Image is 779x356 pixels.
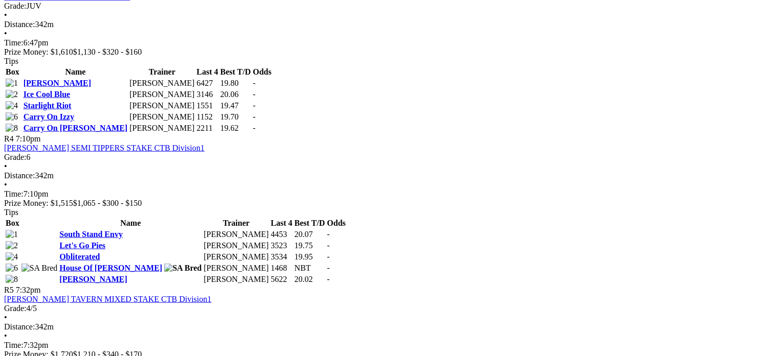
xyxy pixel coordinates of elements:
div: 342m [4,322,775,331]
div: 7:32pm [4,341,775,350]
a: Let's Go Pies [59,241,105,250]
span: R5 [4,286,14,294]
img: 6 [6,264,18,273]
span: - [327,230,329,239]
td: 1551 [196,101,218,111]
th: Best T/D [220,67,252,77]
div: 342m [4,20,775,29]
div: 6:47pm [4,38,775,48]
span: • [4,180,7,189]
span: - [327,264,329,272]
th: Trainer [129,67,195,77]
span: 7:32pm [16,286,41,294]
a: [PERSON_NAME] TAVERN MIXED STAKE CTB Division1 [4,295,211,303]
div: 342m [4,171,775,180]
img: 4 [6,252,18,262]
img: 1 [6,230,18,239]
span: R4 [4,134,14,143]
div: Prize Money: $1,610 [4,48,775,57]
th: Odds [326,218,346,228]
span: - [253,79,255,87]
td: 20.02 [294,274,326,284]
td: 19.95 [294,252,326,262]
img: 2 [6,241,18,250]
span: Time: [4,189,24,198]
a: Obliterated [59,252,100,261]
img: 6 [6,112,18,122]
th: Last 4 [196,67,218,77]
a: Carry On [PERSON_NAME] [24,124,128,132]
td: 20.07 [294,229,326,240]
td: 3534 [270,252,293,262]
img: 8 [6,275,18,284]
td: [PERSON_NAME] [129,123,195,133]
td: NBT [294,263,326,273]
span: Tips [4,208,18,217]
div: JUV [4,2,775,11]
span: • [4,29,7,38]
span: - [253,112,255,121]
img: 1 [6,79,18,88]
span: - [327,241,329,250]
span: Grade: [4,304,27,313]
img: 4 [6,101,18,110]
a: [PERSON_NAME] [24,79,91,87]
span: • [4,313,7,322]
span: • [4,11,7,19]
td: [PERSON_NAME] [129,101,195,111]
td: [PERSON_NAME] [129,89,195,100]
td: 19.75 [294,241,326,251]
span: Grade: [4,2,27,10]
th: Trainer [203,218,269,228]
span: Distance: [4,20,35,29]
span: Time: [4,341,24,349]
span: Box [6,219,19,227]
td: 2211 [196,123,218,133]
td: [PERSON_NAME] [203,229,269,240]
div: 6 [4,153,775,162]
a: Carry On Izzy [24,112,75,121]
td: [PERSON_NAME] [129,78,195,88]
td: 19.70 [220,112,252,122]
img: 2 [6,90,18,99]
td: [PERSON_NAME] [203,252,269,262]
img: SA Bred [164,264,202,273]
th: Name [23,67,128,77]
td: 1468 [270,263,293,273]
span: Distance: [4,171,35,180]
span: Tips [4,57,18,65]
a: South Stand Envy [59,230,123,239]
td: 3146 [196,89,218,100]
img: 8 [6,124,18,133]
td: 19.80 [220,78,252,88]
td: [PERSON_NAME] [129,112,195,122]
td: 19.47 [220,101,252,111]
td: 1152 [196,112,218,122]
span: Time: [4,38,24,47]
img: SA Bred [21,264,58,273]
td: [PERSON_NAME] [203,263,269,273]
th: Odds [252,67,272,77]
span: • [4,331,7,340]
div: 7:10pm [4,189,775,199]
td: [PERSON_NAME] [203,241,269,251]
span: Distance: [4,322,35,331]
span: - [253,101,255,110]
th: Last 4 [270,218,293,228]
a: House Of [PERSON_NAME] [59,264,162,272]
td: 19.62 [220,123,252,133]
span: $1,130 - $320 - $160 [73,48,142,56]
span: Box [6,67,19,76]
td: 4453 [270,229,293,240]
a: [PERSON_NAME] [59,275,127,283]
span: $1,065 - $300 - $150 [73,199,142,207]
td: 5622 [270,274,293,284]
a: Ice Cool Blue [24,90,71,99]
td: 6427 [196,78,218,88]
span: • [4,162,7,171]
span: 7:10pm [16,134,41,143]
th: Name [59,218,202,228]
div: 4/5 [4,304,775,313]
a: [PERSON_NAME] SEMI TIPPERS STAKE CTB Division1 [4,144,205,152]
td: [PERSON_NAME] [203,274,269,284]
